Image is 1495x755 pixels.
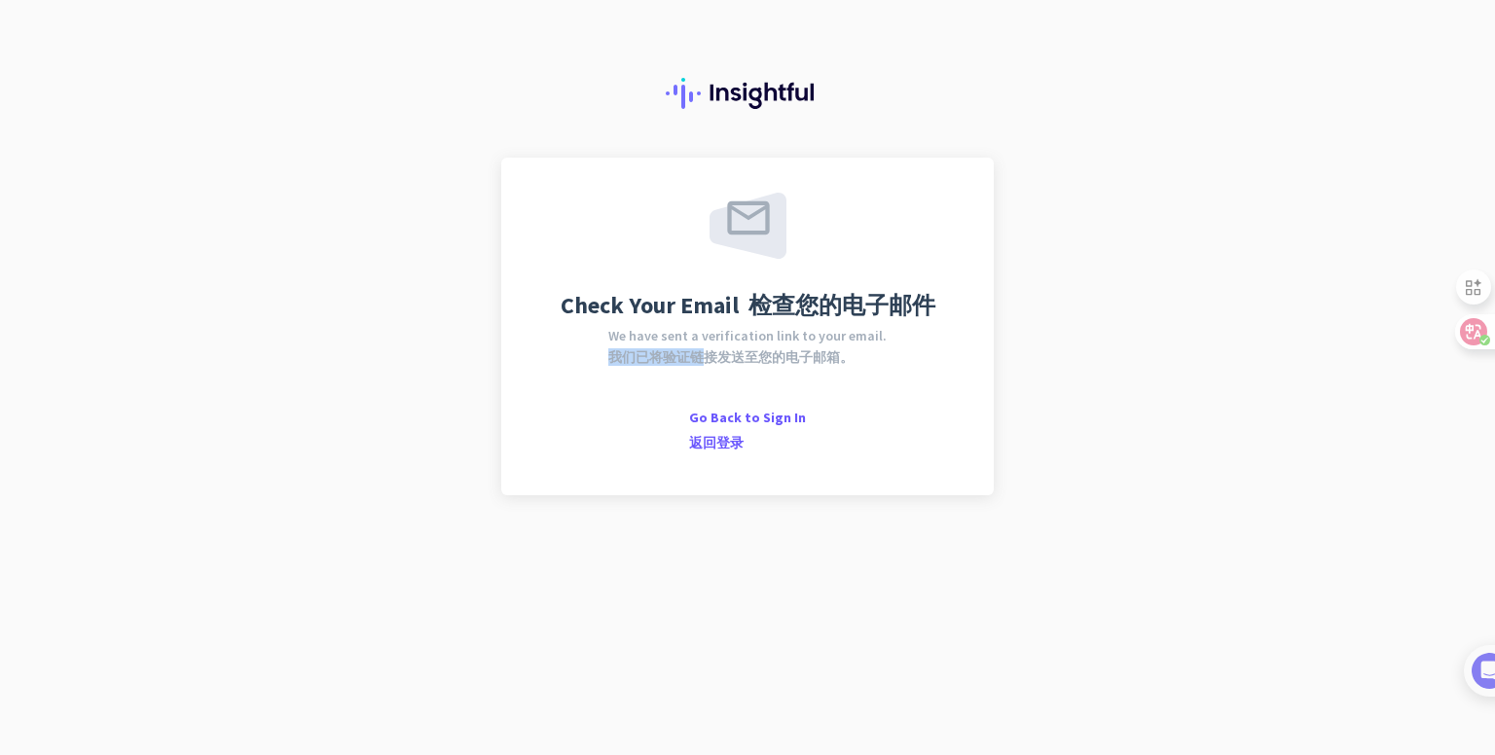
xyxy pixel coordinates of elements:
[748,290,935,320] font: 检查您的电子邮件
[608,348,854,366] font: 我们已将验证链接发送至您的电子邮箱。
[666,78,829,109] img: Insightful
[689,434,744,451] font: 返回登录
[608,329,887,372] span: We have sent a verification link to your email.
[710,193,786,259] img: email-sent
[561,294,935,317] span: Check Your Email
[689,409,806,451] span: Go Back to Sign In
